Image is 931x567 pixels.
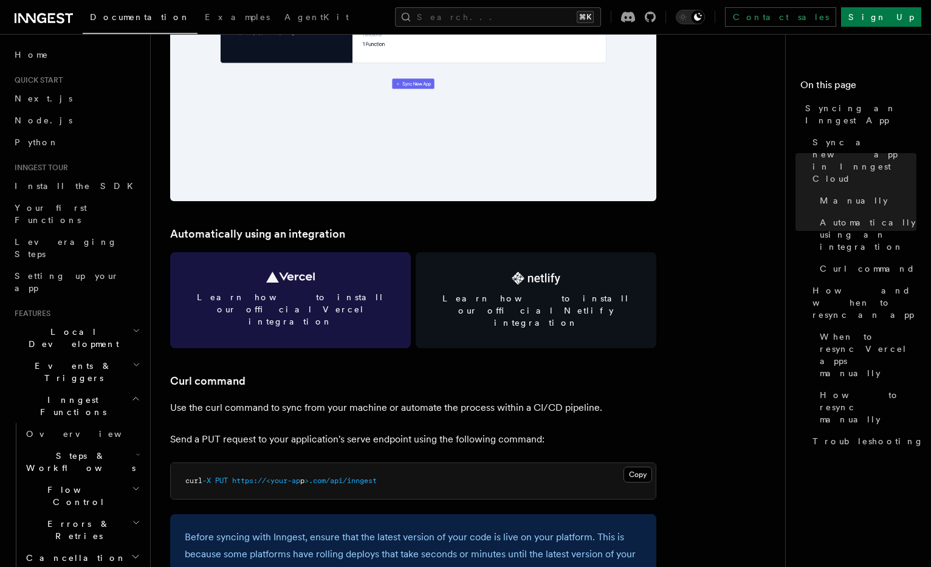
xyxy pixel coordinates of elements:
[21,423,143,445] a: Overview
[21,518,132,542] span: Errors & Retries
[284,12,349,22] span: AgentKit
[10,44,143,66] a: Home
[820,194,888,207] span: Manually
[21,479,143,513] button: Flow Control
[21,484,132,508] span: Flow Control
[83,4,198,34] a: Documentation
[815,326,916,384] a: When to resync Vercel apps manually
[10,163,68,173] span: Inngest tour
[21,445,143,479] button: Steps & Workflows
[841,7,921,27] a: Sign Up
[170,399,656,416] p: Use the curl command to sync from your machine or automate the process within a CI/CD pipeline.
[10,355,143,389] button: Events & Triggers
[820,389,916,425] span: How to resync manually
[15,271,119,293] span: Setting up your app
[170,225,345,242] a: Automatically using an integration
[202,476,211,485] span: -X
[395,7,601,27] button: Search...⌘K
[808,131,916,190] a: Sync a new app in Inngest Cloud
[270,476,300,485] span: your-ap
[812,284,916,321] span: How and when to resync an app
[815,258,916,280] a: Curl command
[812,435,924,447] span: Troubleshooting
[10,197,143,231] a: Your first Functions
[10,88,143,109] a: Next.js
[15,115,72,125] span: Node.js
[185,476,202,485] span: curl
[15,137,59,147] span: Python
[10,326,132,350] span: Local Development
[15,49,49,61] span: Home
[300,476,304,485] span: p
[10,75,63,85] span: Quick start
[577,11,594,23] kbd: ⌘K
[309,476,377,485] span: .com/api/inngest
[800,78,916,97] h4: On this page
[10,309,50,318] span: Features
[624,467,652,483] button: Copy
[15,181,140,191] span: Install the SDK
[21,552,126,564] span: Cancellation
[676,10,705,24] button: Toggle dark mode
[170,373,246,390] a: Curl command
[15,94,72,103] span: Next.js
[416,252,656,348] a: Learn how to install our official Netlify integration
[815,211,916,258] a: Automatically using an integration
[820,331,916,379] span: When to resync Vercel apps manually
[812,136,916,185] span: Sync a new app in Inngest Cloud
[304,476,309,485] span: >
[10,321,143,355] button: Local Development
[800,97,916,131] a: Syncing an Inngest App
[26,429,151,439] span: Overview
[10,394,131,418] span: Inngest Functions
[815,190,916,211] a: Manually
[808,430,916,452] a: Troubleshooting
[820,216,916,253] span: Automatically using an integration
[205,12,270,22] span: Examples
[185,291,396,328] span: Learn how to install our official Vercel integration
[808,280,916,326] a: How and when to resync an app
[170,431,656,448] p: Send a PUT request to your application's serve endpoint using the following command:
[170,252,411,348] a: Learn how to install our official Vercel integration
[90,12,190,22] span: Documentation
[232,476,266,485] span: https://
[725,7,836,27] a: Contact sales
[10,109,143,131] a: Node.js
[430,292,642,329] span: Learn how to install our official Netlify integration
[21,450,136,474] span: Steps & Workflows
[10,389,143,423] button: Inngest Functions
[10,231,143,265] a: Leveraging Steps
[15,237,117,259] span: Leveraging Steps
[198,4,277,33] a: Examples
[10,131,143,153] a: Python
[10,265,143,299] a: Setting up your app
[215,476,228,485] span: PUT
[820,263,915,275] span: Curl command
[277,4,356,33] a: AgentKit
[10,360,132,384] span: Events & Triggers
[15,203,87,225] span: Your first Functions
[10,175,143,197] a: Install the SDK
[815,384,916,430] a: How to resync manually
[21,513,143,547] button: Errors & Retries
[805,102,916,126] span: Syncing an Inngest App
[266,476,270,485] span: <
